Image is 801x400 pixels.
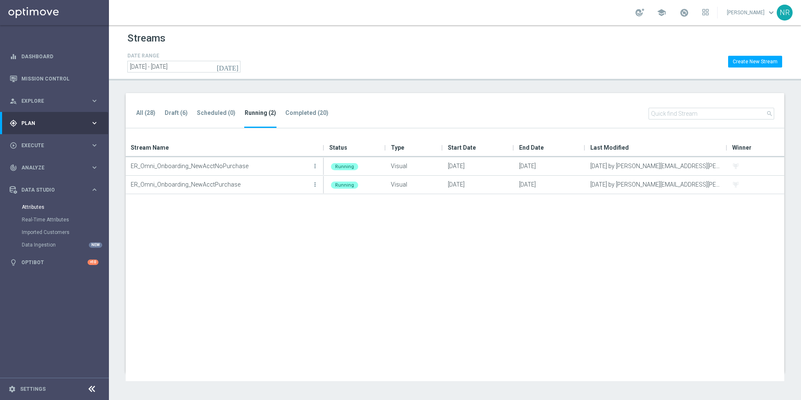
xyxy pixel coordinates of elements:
i: search [766,110,773,117]
i: keyboard_arrow_right [90,164,98,171]
button: equalizer Dashboard [9,53,99,60]
p: ER_Omni_Onboarding_NewAcctNoPurchase [131,160,310,172]
div: Real-Time Attributes [22,213,108,226]
p: ER_Omni_Onboarding_NewAcctPurchase [131,178,310,191]
span: keyboard_arrow_down [767,8,776,17]
a: Attributes [22,204,87,210]
div: Analyze [10,164,90,171]
button: Create New Stream [728,56,782,68]
button: play_circle_outline Execute keyboard_arrow_right [9,142,99,149]
div: Dashboard [10,45,98,68]
div: NR [777,5,793,21]
i: play_circle_outline [10,142,17,149]
div: Running [331,182,358,189]
span: Status [329,139,347,156]
tab-header: Running (2) [245,109,276,117]
button: lightbulb Optibot +10 [9,259,99,266]
div: Mission Control [10,68,98,90]
input: Select date range [127,61,240,73]
i: keyboard_arrow_right [90,97,98,105]
div: Visual [386,176,443,194]
div: Visual [386,157,443,175]
div: Plan [10,119,90,127]
span: Last Modified [590,139,629,156]
span: Execute [21,143,90,148]
div: Attributes [22,201,108,213]
i: track_changes [10,164,17,171]
i: keyboard_arrow_right [90,119,98,127]
span: Stream Name [131,139,169,156]
a: Optibot [21,251,88,273]
i: keyboard_arrow_right [90,141,98,149]
a: [PERSON_NAME]keyboard_arrow_down [726,6,777,19]
a: Mission Control [21,68,98,90]
div: [DATE] [443,157,514,175]
i: equalizer [10,53,17,60]
span: Explore [21,99,90,104]
div: [DATE] [514,157,585,175]
span: Analyze [21,165,90,170]
tab-header: Completed (20) [285,109,328,117]
tab-header: Scheduled (0) [197,109,235,117]
div: [DATE] [443,176,514,194]
button: [DATE] [215,61,240,73]
span: school [657,8,666,17]
div: Data Ingestion [22,239,108,251]
i: lightbulb [10,259,17,266]
a: Settings [20,387,46,392]
h4: DATE RANGE [127,53,240,59]
div: Explore [10,97,90,105]
button: gps_fixed Plan keyboard_arrow_right [9,120,99,127]
tab-header: All (28) [136,109,155,117]
span: Data Studio [21,187,90,192]
i: keyboard_arrow_right [90,186,98,194]
button: person_search Explore keyboard_arrow_right [9,98,99,104]
div: Optibot [10,251,98,273]
div: Data Studio [10,186,90,194]
i: more_vert [312,163,318,169]
a: Imported Customers [22,229,87,236]
div: Running [331,163,358,170]
span: Start Date [448,139,476,156]
i: person_search [10,97,17,105]
i: settings [8,385,16,393]
div: NEW [89,242,102,248]
a: Data Ingestion [22,242,87,248]
span: End Date [519,139,544,156]
span: Type [391,139,404,156]
span: Winner [732,139,752,156]
button: more_vert [311,176,319,193]
i: more_vert [312,181,318,188]
span: Plan [21,121,90,126]
i: [DATE] [217,63,239,70]
div: Imported Customers [22,226,108,239]
div: [DATE] by [PERSON_NAME][EMAIL_ADDRESS][PERSON_NAME][PERSON_NAME][DOMAIN_NAME] [585,176,727,194]
div: Execute [10,142,90,149]
tab-header: Draft (6) [165,109,188,117]
input: Quick find Stream [649,108,774,119]
div: [DATE] by [PERSON_NAME][EMAIL_ADDRESS][PERSON_NAME][PERSON_NAME][DOMAIN_NAME] [585,157,727,175]
button: Data Studio keyboard_arrow_right [9,187,99,193]
i: gps_fixed [10,119,17,127]
div: +10 [88,260,98,265]
button: track_changes Analyze keyboard_arrow_right [9,164,99,171]
h1: Streams [127,32,165,44]
div: [DATE] [514,176,585,194]
button: more_vert [311,158,319,174]
a: Dashboard [21,45,98,68]
a: Real-Time Attributes [22,216,87,223]
button: Mission Control [9,75,99,82]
